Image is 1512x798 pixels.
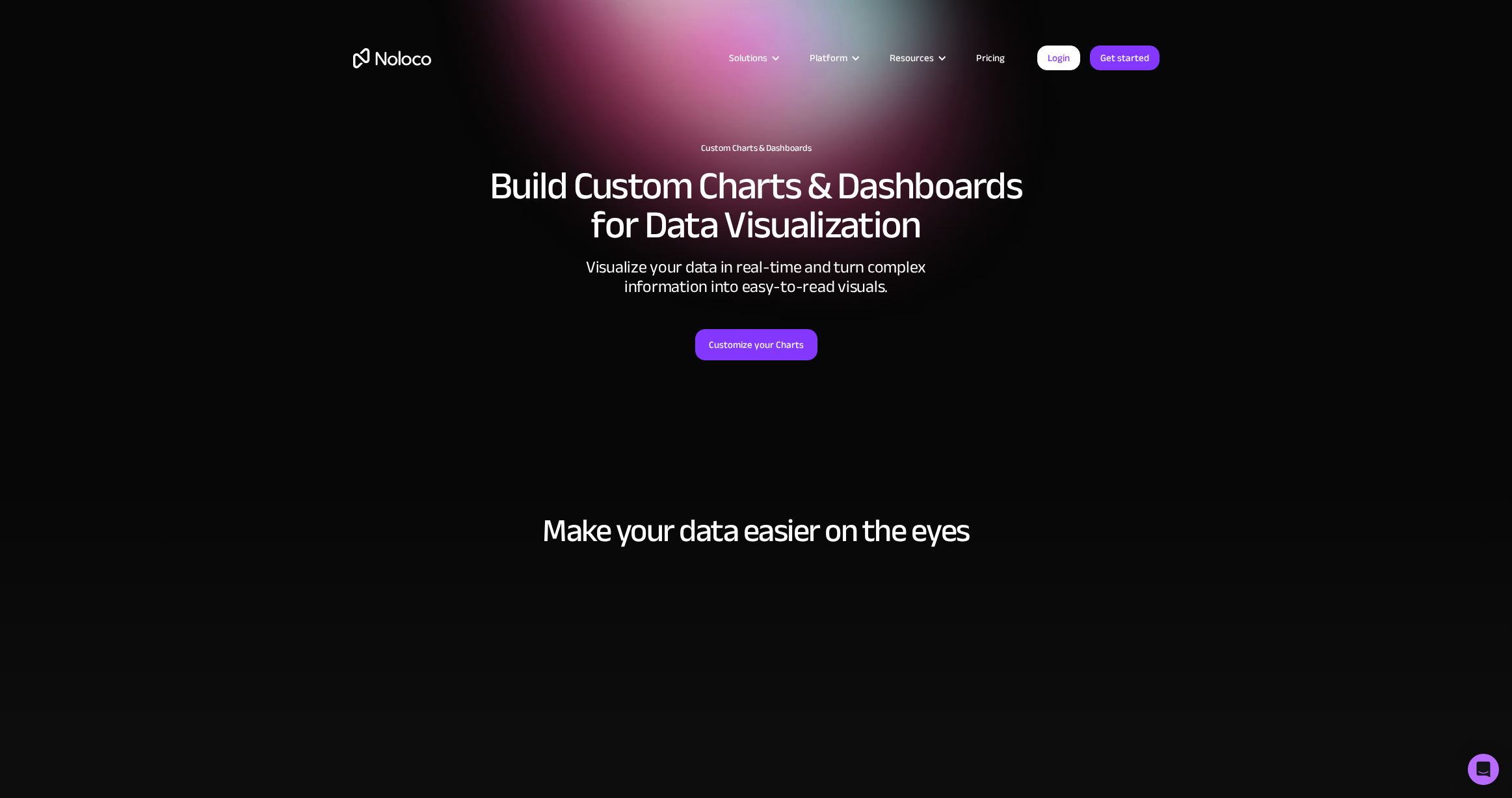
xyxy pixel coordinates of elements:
[353,143,1160,153] h1: Custom Charts & Dashboards
[793,49,873,66] div: Platform
[353,513,1160,548] h2: Make your data easier on the eyes
[890,49,934,66] div: Resources
[729,49,767,66] div: Solutions
[353,166,1160,245] h2: Build Custom Charts & Dashboards for Data Visualization
[1468,754,1499,785] div: Open Intercom Messenger
[960,49,1021,66] a: Pricing
[873,49,960,66] div: Resources
[695,329,817,360] a: Customize your Charts
[1037,46,1080,70] a: Login
[810,49,847,66] div: Platform
[353,48,431,68] a: home
[713,49,793,66] div: Solutions
[1090,46,1160,70] a: Get started
[561,258,951,297] div: Visualize your data in real-time and turn complex information into easy-to-read visuals.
